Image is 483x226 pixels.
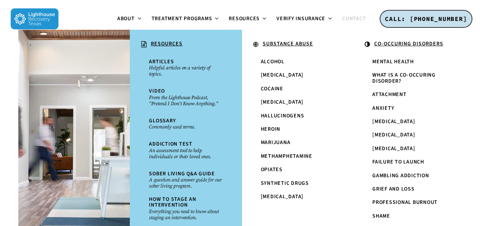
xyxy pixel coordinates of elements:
[224,16,272,22] a: Resources
[380,10,472,28] a: CALL: [PHONE_NUMBER]
[338,16,370,22] a: Contact
[276,15,325,22] span: Verify Insurance
[272,16,338,22] a: Verify Insurance
[26,37,122,51] a: .
[263,40,313,48] u: SUBSTANCE ABUSE
[147,16,225,22] a: Treatment Programs
[11,8,58,29] img: Lighthouse Recovery Texas
[137,37,234,52] a: RESOURCES
[361,37,457,52] a: CO-OCCURING DISORDERS
[229,15,260,22] span: Resources
[30,40,32,48] span: .
[374,40,443,48] u: CO-OCCURING DISORDERS
[117,15,135,22] span: About
[342,15,366,22] span: Contact
[385,15,467,22] span: CALL: [PHONE_NUMBER]
[152,15,212,22] span: Treatment Programs
[113,16,147,22] a: About
[151,40,183,48] u: RESOURCES
[249,37,346,52] a: SUBSTANCE ABUSE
